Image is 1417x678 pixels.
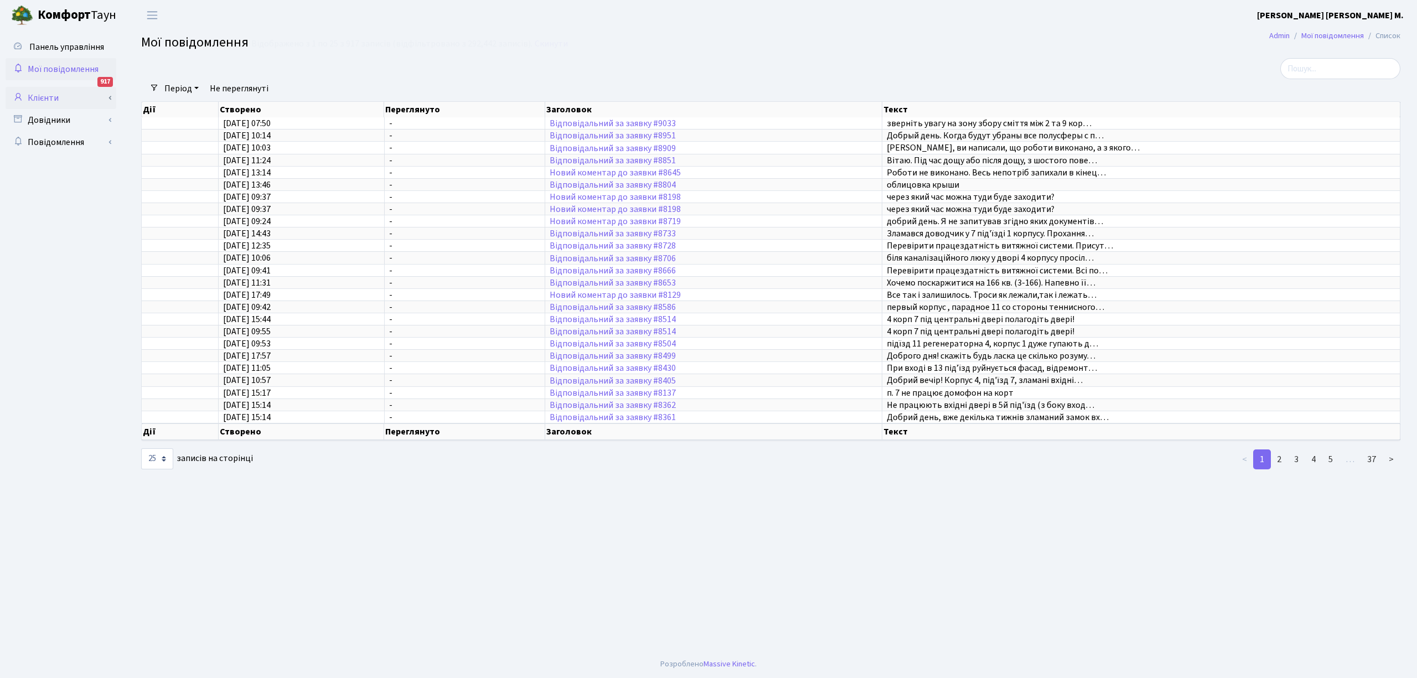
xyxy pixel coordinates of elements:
span: - [389,387,392,399]
span: [PERSON_NAME], ви написали, що роботи виконано, а з якого… [887,142,1140,154]
a: Мої повідомлення [1301,30,1364,42]
span: - [389,411,392,423]
a: Відповідальний за заявку #8951 [550,130,676,142]
span: - [389,142,392,154]
span: Таун [38,6,116,25]
nav: breadcrumb [1253,24,1417,48]
span: Панель управління [29,41,104,53]
span: Роботи не виконано. Весь непотріб запихали в кінец… [887,167,1106,179]
span: - [389,154,392,167]
a: Відповідальний за заявку #8499 [550,350,676,362]
li: Список [1364,30,1400,42]
label: записів на сторінці [141,448,253,469]
span: [DATE] 09:37 [223,191,271,203]
span: Доброго дня! скажіть будь ласка це скілько розуму… [887,350,1095,362]
span: - [389,313,392,325]
a: Новий коментар до заявки #8645 [550,167,681,179]
span: Перевірити працездатність витяжної системи. Всі по… [887,265,1108,277]
a: Новий коментар до заявки #8198 [550,191,681,203]
th: Заголовок [545,102,882,117]
a: Скинути [535,39,568,49]
a: 37 [1361,449,1383,469]
span: [DATE] 10:14 [223,130,271,142]
a: Новий коментар до заявки #8198 [550,203,681,215]
a: Відповідальний за заявку #8804 [550,179,676,191]
input: Пошук... [1280,58,1400,79]
a: Відповідальний за заявку #8430 [550,362,676,374]
span: [DATE] 10:06 [223,252,271,265]
a: Відповідальний за заявку #8405 [550,375,676,387]
a: Новий коментар до заявки #8719 [550,215,681,227]
a: Не переглянуті [205,79,273,98]
span: Все так і залишилось. Троси як лежали,так і лежать… [887,289,1097,301]
span: - [389,277,392,289]
a: Відповідальний за заявку #8362 [550,399,676,411]
span: підїзд 11 регенераторна 4, корпус 1 дуже гупають д… [887,338,1098,350]
a: Відповідальний за заявку #8728 [550,240,676,252]
span: - [389,117,392,130]
span: - [389,227,392,240]
span: облицовка крыши [887,179,959,191]
span: [DATE] 09:37 [223,203,271,215]
span: Мої повідомлення [28,63,99,75]
a: Період [160,79,203,98]
div: Розроблено . [660,658,757,670]
a: Новий коментар до заявки #8129 [550,289,681,301]
span: через який час можна туди буде заходити? [887,191,1054,203]
a: Мої повідомлення917 [6,58,116,80]
span: - [389,265,392,277]
a: Відповідальний за заявку #8514 [550,313,676,325]
a: Massive Kinetic [704,658,755,670]
span: Вітаю. Під час дощу або після дощу, з шостого пове… [887,154,1097,167]
select: записів на сторінці [141,448,173,469]
span: - [389,350,392,362]
span: [DATE] 15:14 [223,411,271,423]
a: Відповідальний за заявку #8706 [550,252,676,265]
a: > [1382,449,1400,469]
span: [DATE] 15:17 [223,387,271,399]
span: [DATE] 10:57 [223,375,271,387]
img: logo.png [11,4,33,27]
span: п. 7 не працює домофон на корт [887,387,1013,399]
a: Відповідальний за заявку #8504 [550,338,676,350]
span: [DATE] 15:14 [223,399,271,411]
span: біля каналізаційного люку у дворі 4 корпусу просіл… [887,252,1094,265]
a: Відповідальний за заявку #8361 [550,411,676,423]
a: Клієнти [6,87,116,109]
span: - [389,215,392,227]
div: 917 [97,77,113,87]
th: Створено [219,423,384,440]
a: 1 [1253,449,1271,469]
span: [DATE] 17:49 [223,289,271,301]
button: Переключити навігацію [138,6,166,24]
span: - [389,203,392,215]
a: Відповідальний за заявку #8909 [550,142,676,154]
span: - [389,240,392,252]
span: Не працюють вхідні двері в 5й під'їзд (з боку вход… [887,399,1094,411]
a: Панель управління [6,36,116,58]
a: Відповідальний за заявку #8666 [550,265,676,277]
th: Переглянуто [384,102,545,117]
a: [PERSON_NAME] [PERSON_NAME] М. [1257,9,1404,22]
a: Відповідальний за заявку #8586 [550,301,676,313]
span: - [389,179,392,191]
span: [DATE] 10:03 [223,142,271,154]
a: Відповідальний за заявку #8733 [550,227,676,240]
a: 5 [1322,449,1340,469]
span: [DATE] 13:46 [223,179,271,191]
th: Дії [142,102,219,117]
span: зверніть увагу на зону збору сміття між 2 та 9 кор… [887,117,1092,130]
th: Дії [142,423,219,440]
span: - [389,338,392,350]
a: 4 [1305,449,1322,469]
a: 2 [1270,449,1288,469]
span: [DATE] 11:05 [223,362,271,374]
span: [DATE] 13:14 [223,167,271,179]
a: Відповідальний за заявку #8851 [550,154,676,167]
span: Добрий день, вже декілька тижнів зламаний замок вх… [887,411,1109,423]
a: Відповідальний за заявку #8514 [550,325,676,338]
span: - [389,252,392,265]
span: [DATE] 09:53 [223,338,271,350]
span: [DATE] 11:24 [223,154,271,167]
div: Відображено з 1 по 25 з 917 записів (відфільтровано з 292,442 записів). [251,39,532,49]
